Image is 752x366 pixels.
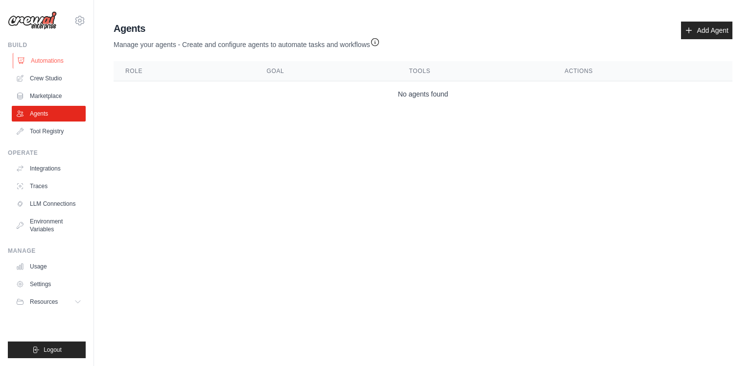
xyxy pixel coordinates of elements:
a: Usage [12,259,86,274]
a: Add Agent [681,22,732,39]
button: Resources [12,294,86,310]
a: Integrations [12,161,86,176]
a: Agents [12,106,86,122]
div: Build [8,41,86,49]
a: LLM Connections [12,196,86,212]
h2: Agents [114,22,380,35]
a: Crew Studio [12,71,86,86]
a: Environment Variables [12,214,86,237]
span: Logout [44,346,62,354]
td: No agents found [114,81,732,107]
div: Manage [8,247,86,255]
a: Settings [12,276,86,292]
img: Logo [8,11,57,30]
p: Manage your agents - Create and configure agents to automate tasks and workflows [114,35,380,49]
a: Tool Registry [12,123,86,139]
a: Traces [12,178,86,194]
th: Tools [398,61,553,81]
button: Logout [8,342,86,358]
th: Goal [255,61,398,81]
a: Marketplace [12,88,86,104]
th: Actions [553,61,732,81]
span: Resources [30,298,58,306]
th: Role [114,61,255,81]
div: Operate [8,149,86,157]
a: Automations [13,53,87,69]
